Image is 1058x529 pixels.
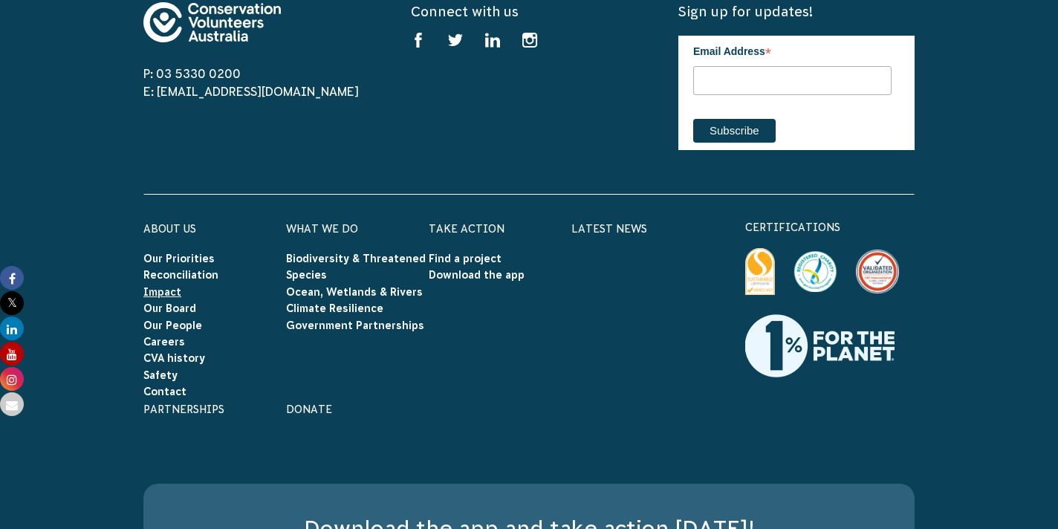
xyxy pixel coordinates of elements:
[143,369,178,381] a: Safety
[429,253,502,264] a: Find a project
[571,223,647,235] a: Latest News
[143,253,215,264] a: Our Priorities
[693,36,892,64] label: Email Address
[678,2,915,21] h5: Sign up for updates!
[286,253,426,281] a: Biodiversity & Threatened Species
[286,223,358,235] a: What We Do
[143,269,218,281] a: Reconciliation
[143,85,359,98] a: E: [EMAIL_ADDRESS][DOMAIN_NAME]
[143,403,224,415] a: Partnerships
[143,386,186,397] a: Contact
[745,218,915,236] p: certifications
[693,119,776,143] input: Subscribe
[143,286,181,298] a: Impact
[143,302,196,314] a: Our Board
[143,223,196,235] a: About Us
[143,67,241,80] a: P: 03 5330 0200
[286,403,332,415] a: Donate
[143,336,185,348] a: Careers
[143,319,202,331] a: Our People
[286,319,424,331] a: Government Partnerships
[429,269,525,281] a: Download the app
[286,302,383,314] a: Climate Resilience
[143,352,205,364] a: CVA history
[286,286,423,298] a: Ocean, Wetlands & Rivers
[143,2,281,42] img: logo-footer.svg
[411,2,647,21] h5: Connect with us
[429,223,504,235] a: Take Action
